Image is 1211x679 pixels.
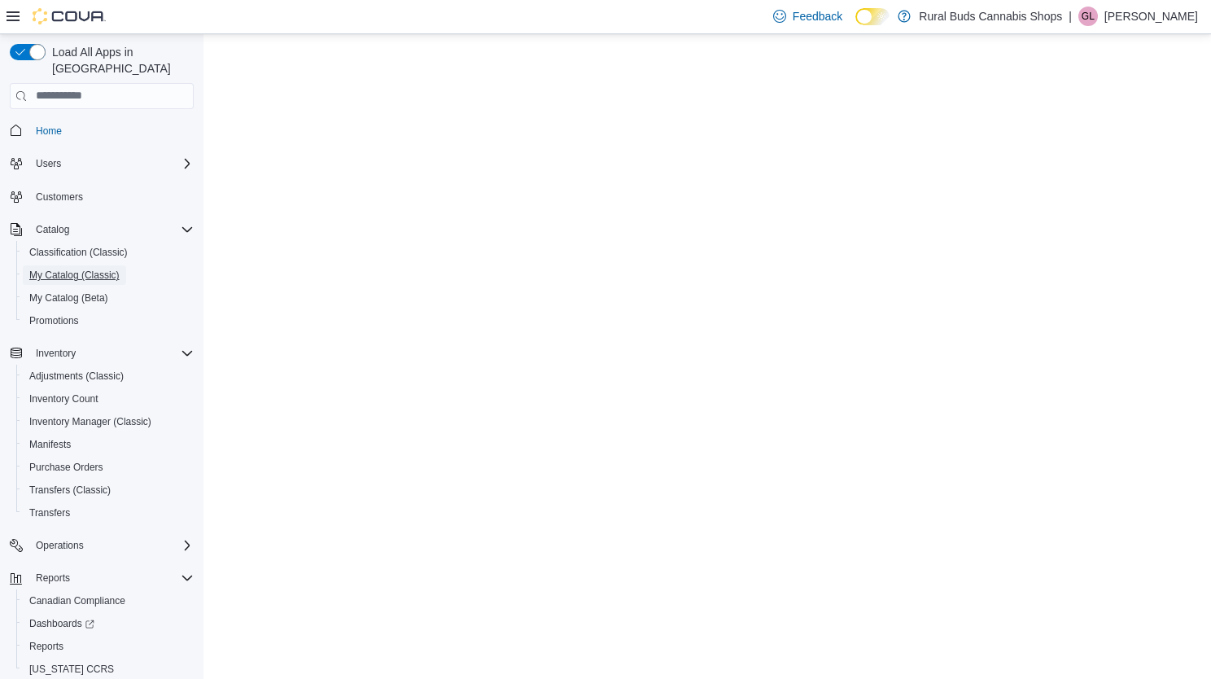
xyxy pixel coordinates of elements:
button: Reports [3,567,200,589]
a: Inventory Manager (Classic) [23,412,158,431]
a: Classification (Classic) [23,243,134,262]
button: Operations [29,536,90,555]
button: Home [3,119,200,142]
span: Inventory Count [23,389,194,409]
button: Catalog [3,218,200,241]
span: Feedback [793,8,842,24]
a: Dashboards [23,614,101,633]
button: Inventory Count [16,388,200,410]
span: Transfers (Classic) [23,480,194,500]
span: My Catalog (Classic) [29,269,120,282]
span: Home [36,125,62,138]
span: Dashboards [23,614,194,633]
button: Inventory [3,342,200,365]
button: My Catalog (Classic) [16,264,200,287]
button: Reports [29,568,77,588]
span: Customers [36,191,83,204]
span: Reports [29,568,194,588]
span: Purchase Orders [29,461,103,474]
span: Home [29,120,194,141]
button: Catalog [29,220,76,239]
span: Users [29,154,194,173]
img: Cova [33,8,106,24]
span: Customers [29,186,194,207]
input: Dark Mode [855,8,890,25]
button: Users [29,154,68,173]
span: GL [1082,7,1095,26]
span: Promotions [29,314,79,327]
button: Transfers [16,502,200,524]
a: Dashboards [16,612,200,635]
p: Rural Buds Cannabis Shops [919,7,1062,26]
a: [US_STATE] CCRS [23,659,120,679]
span: Reports [23,637,194,656]
span: Transfers [23,503,194,523]
span: Adjustments (Classic) [29,370,124,383]
span: Canadian Compliance [23,591,194,611]
button: Promotions [16,309,200,332]
span: Inventory [36,347,76,360]
button: Operations [3,534,200,557]
a: Canadian Compliance [23,591,132,611]
span: Load All Apps in [GEOGRAPHIC_DATA] [46,44,194,77]
button: Adjustments (Classic) [16,365,200,388]
a: Inventory Count [23,389,105,409]
span: My Catalog (Beta) [29,291,108,304]
a: Transfers (Classic) [23,480,117,500]
button: Canadian Compliance [16,589,200,612]
button: Users [3,152,200,175]
span: Inventory Manager (Classic) [29,415,151,428]
span: Catalog [29,220,194,239]
a: My Catalog (Beta) [23,288,115,308]
span: Reports [36,572,70,585]
span: Manifests [29,438,71,451]
a: Adjustments (Classic) [23,366,130,386]
a: My Catalog (Classic) [23,265,126,285]
span: Operations [36,539,84,552]
a: Promotions [23,311,85,331]
span: Classification (Classic) [23,243,194,262]
a: Transfers [23,503,77,523]
span: Transfers [29,506,70,519]
a: Customers [29,187,90,207]
span: Catalog [36,223,69,236]
span: Classification (Classic) [29,246,128,259]
span: [US_STATE] CCRS [29,663,114,676]
span: Users [36,157,61,170]
a: Purchase Orders [23,458,110,477]
span: Washington CCRS [23,659,194,679]
span: Purchase Orders [23,458,194,477]
a: Home [29,121,68,141]
span: Promotions [23,311,194,331]
span: Manifests [23,435,194,454]
button: Inventory [29,344,82,363]
span: My Catalog (Beta) [23,288,194,308]
p: [PERSON_NAME] [1104,7,1198,26]
span: Inventory Count [29,392,98,405]
p: | [1069,7,1072,26]
span: Transfers (Classic) [29,484,111,497]
button: Inventory Manager (Classic) [16,410,200,433]
button: Purchase Orders [16,456,200,479]
span: Inventory Manager (Classic) [23,412,194,431]
span: Adjustments (Classic) [23,366,194,386]
button: Classification (Classic) [16,241,200,264]
button: Manifests [16,433,200,456]
span: Operations [29,536,194,555]
div: Ginette Lucier [1078,7,1098,26]
span: Canadian Compliance [29,594,125,607]
span: My Catalog (Classic) [23,265,194,285]
span: Inventory [29,344,194,363]
button: Transfers (Classic) [16,479,200,502]
a: Reports [23,637,70,656]
a: Manifests [23,435,77,454]
button: My Catalog (Beta) [16,287,200,309]
button: Reports [16,635,200,658]
span: Reports [29,640,63,653]
span: Dashboards [29,617,94,630]
button: Customers [3,185,200,208]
